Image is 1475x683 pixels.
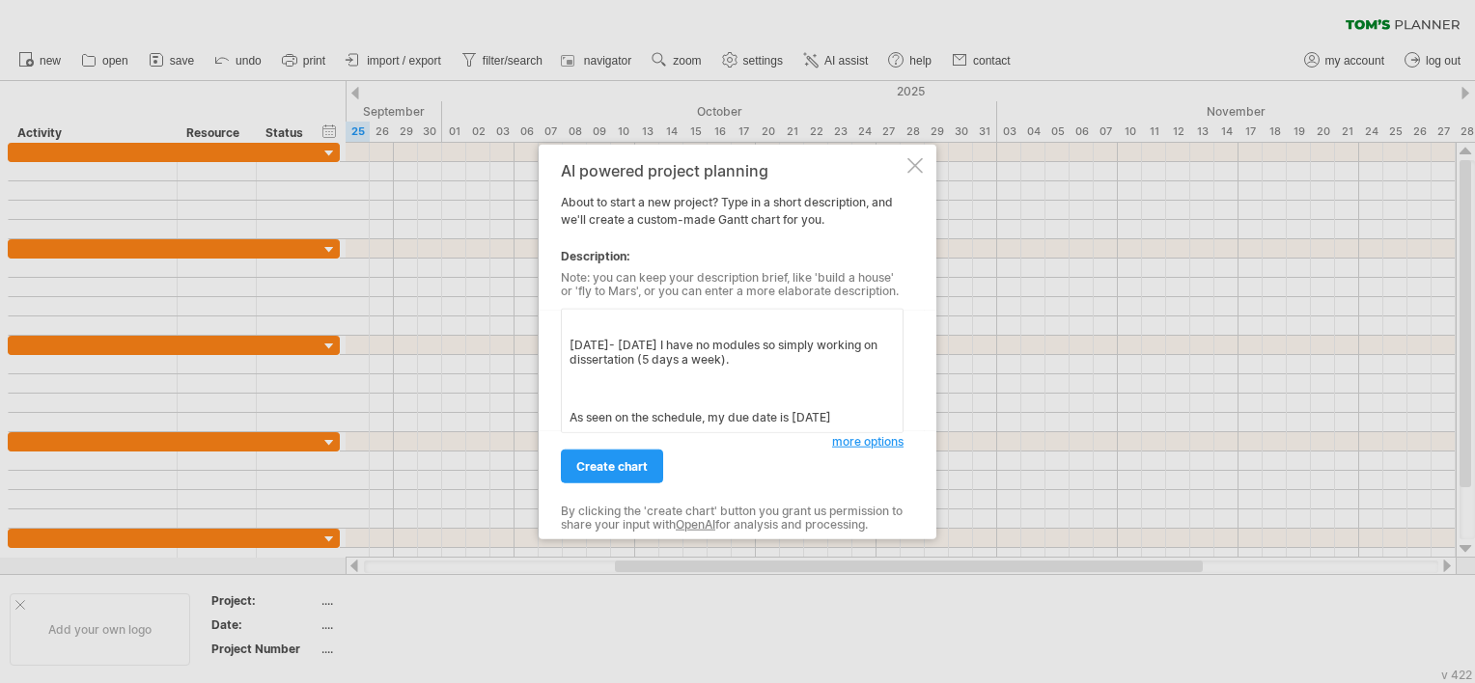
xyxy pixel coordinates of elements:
a: more options [832,433,904,451]
div: About to start a new project? Type in a short description, and we'll create a custom-made Gantt c... [561,162,904,522]
a: create chart [561,450,663,483]
div: Note: you can keep your description brief, like 'build a house' or 'fly to Mars', or you can ente... [561,271,904,299]
span: create chart [576,459,648,474]
div: By clicking the 'create chart' button you grant us permission to share your input with for analys... [561,505,904,533]
div: Description: [561,248,904,265]
a: OpenAI [676,517,715,532]
div: AI powered project planning [561,162,904,179]
span: more options [832,434,904,449]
